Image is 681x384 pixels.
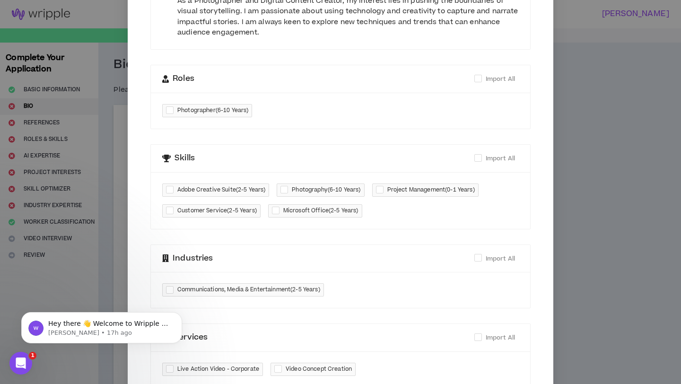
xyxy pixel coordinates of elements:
span: Photographer ( 6-10 Years ) [177,106,248,115]
span: Import All [486,75,515,83]
span: Import All [486,154,515,163]
iframe: Intercom notifications message [7,292,196,358]
iframe: Intercom live chat [9,352,32,375]
span: Communications, Media & Entertainment ( 2-5 Years ) [177,285,320,295]
span: Customer Service ( 2-5 Years ) [177,206,257,216]
span: Import All [486,333,515,342]
span: Import All [486,254,515,263]
span: Live Action Video - Corporate [177,365,259,374]
span: Video Concept Creation [286,365,352,374]
span: Industries [173,253,213,265]
span: Photography ( 6-10 Years ) [292,185,360,195]
span: 1 [29,352,36,359]
span: Microsoft Office ( 2-5 Years ) [283,206,358,216]
span: Roles [173,73,194,85]
span: Project Management ( 0-1 Years ) [387,185,475,195]
span: Adobe Creative Suite ( 2-5 Years ) [177,185,265,195]
span: Skills [175,152,195,165]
